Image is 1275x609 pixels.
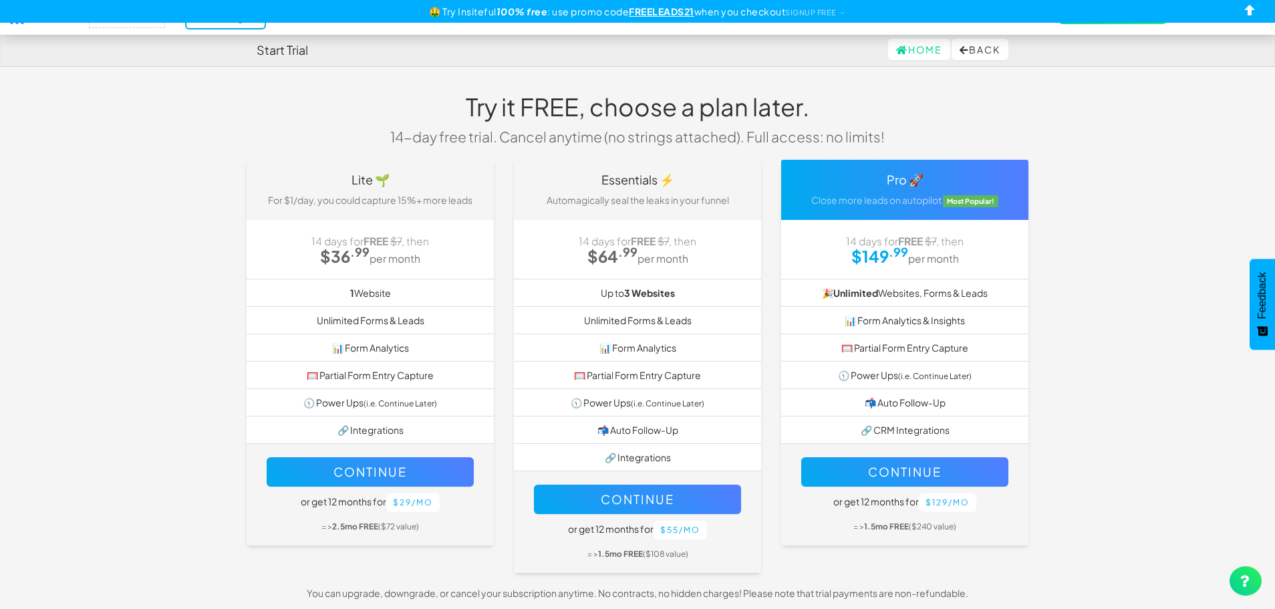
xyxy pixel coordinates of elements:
p: 14-day free trial. Cancel anytime (no strings attached). Full access: no limits! [380,127,895,146]
button: $55/mo [654,521,707,539]
small: = > ($240 value) [853,521,956,531]
b: 1.5mo FREE [598,549,643,559]
strong: $149 [851,246,908,266]
li: 📊 Form Analytics [247,334,494,362]
li: 🔗 Integrations [514,443,761,471]
li: 🎉 Websites, Forms & Leads [781,279,1028,307]
strong: FREE [364,235,388,247]
p: Automagically seal the leaks in your funnel [524,193,751,207]
li: 🕥 Power Ups [781,361,1028,389]
sup: .99 [618,244,637,259]
strong: Unlimited [833,287,878,299]
strike: $7 [658,235,669,247]
small: per month [908,252,959,265]
li: 🕥 Power Ups [247,388,494,416]
h4: Start Trial [257,43,308,57]
sup: .99 [350,244,370,259]
span: Most Popular! [943,195,999,207]
li: 🔗 CRM Integrations [781,416,1028,444]
small: per month [637,252,688,265]
li: Up to [514,279,761,307]
b: 100% free [497,5,548,17]
h4: Essentials ⚡ [524,173,751,187]
h5: or get 12 months for [267,493,474,512]
li: 🔗 Integrations [247,416,494,444]
a: Home [888,39,950,60]
h1: Try it FREE, choose a plan later. [380,94,895,120]
button: Back [952,39,1008,60]
b: 1 [350,287,354,299]
button: $129/mo [919,493,976,512]
li: 📊 Form Analytics [514,334,761,362]
strong: FREE [631,235,656,247]
li: Unlimited Forms & Leads [514,306,761,334]
h5: or get 12 months for [801,493,1008,512]
span: Close more leads on autopilot [811,194,942,206]
small: per month [370,252,420,265]
p: You can upgrade, downgrade, or cancel your subscription anytime. No contracts, no hidden charges!... [237,586,1038,600]
h4: Pro 🚀 [791,173,1018,187]
small: (i.e. Continue Later) [631,398,704,408]
b: 2.5mo FREE [332,521,378,531]
strike: $7 [925,235,936,247]
span: 14 days for , then [846,235,964,247]
span: 14 days for , then [311,235,429,247]
button: Continue [534,485,741,514]
b: 3 Websites [624,287,675,299]
small: = > ($72 value) [321,521,419,531]
li: 📊 Form Analytics & Insights [781,306,1028,334]
li: 🥅 Partial Form Entry Capture [514,361,761,389]
strike: $7 [390,235,402,247]
p: For $1/day, you could capture 15%+ more leads [257,193,484,207]
u: FREELEADS21 [629,5,694,17]
strong: $64 [587,246,637,266]
li: 🥅 Partial Form Entry Capture [247,361,494,389]
span: 14 days for , then [579,235,696,247]
li: 📬 Auto Follow-Up [781,388,1028,416]
span: Feedback [1256,272,1268,319]
button: Feedback - Show survey [1250,259,1275,350]
b: 1.5mo FREE [864,521,909,531]
li: 📬 Auto Follow-Up [514,416,761,444]
h5: or get 12 months for [534,521,741,539]
button: Continue [801,457,1008,487]
button: $29/mo [386,493,440,512]
li: Unlimited Forms & Leads [247,306,494,334]
small: (i.e. Continue Later) [898,371,972,381]
li: 🥅 Partial Form Entry Capture [781,334,1028,362]
h4: Lite 🌱 [257,173,484,187]
sup: .99 [889,244,908,259]
button: Continue [267,457,474,487]
li: Website [247,279,494,307]
strong: FREE [898,235,923,247]
small: (i.e. Continue Later) [364,398,437,408]
a: SIGNUP FREE → [785,8,846,17]
strong: $36 [320,246,370,266]
small: = > ($108 value) [587,549,688,559]
li: 🕥 Power Ups [514,388,761,416]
